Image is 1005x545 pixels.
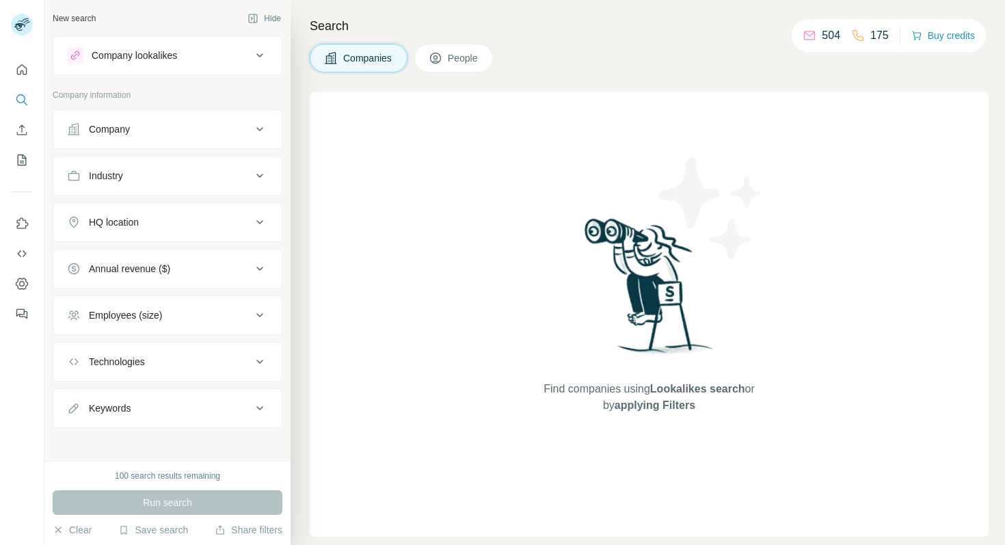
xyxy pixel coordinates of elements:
[53,89,282,101] p: Company information
[11,57,33,82] button: Quick start
[11,88,33,112] button: Search
[89,308,162,322] div: Employees (size)
[53,206,282,239] button: HQ location
[343,51,393,65] span: Companies
[615,399,695,411] span: applying Filters
[53,299,282,332] button: Employees (size)
[89,262,170,276] div: Annual revenue ($)
[911,26,975,45] button: Buy credits
[578,215,721,367] img: Surfe Illustration - Woman searching with binoculars
[53,12,96,25] div: New search
[11,211,33,236] button: Use Surfe on LinkedIn
[238,8,291,29] button: Hide
[53,392,282,425] button: Keywords
[215,523,282,537] button: Share filters
[53,252,282,285] button: Annual revenue ($)
[11,118,33,142] button: Enrich CSV
[822,27,840,44] p: 504
[11,302,33,326] button: Feedback
[11,241,33,266] button: Use Surfe API
[53,159,282,192] button: Industry
[89,355,145,369] div: Technologies
[870,27,889,44] p: 175
[53,345,282,378] button: Technologies
[89,169,123,183] div: Industry
[53,39,282,72] button: Company lookalikes
[53,113,282,146] button: Company
[11,271,33,296] button: Dashboard
[89,215,139,229] div: HQ location
[53,523,92,537] button: Clear
[115,470,220,482] div: 100 search results remaining
[89,122,130,136] div: Company
[11,148,33,172] button: My lists
[539,381,758,414] span: Find companies using or by
[310,16,989,36] h4: Search
[650,383,745,395] span: Lookalikes search
[92,49,177,62] div: Company lookalikes
[649,146,773,269] img: Surfe Illustration - Stars
[118,523,188,537] button: Save search
[89,401,131,415] div: Keywords
[448,51,479,65] span: People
